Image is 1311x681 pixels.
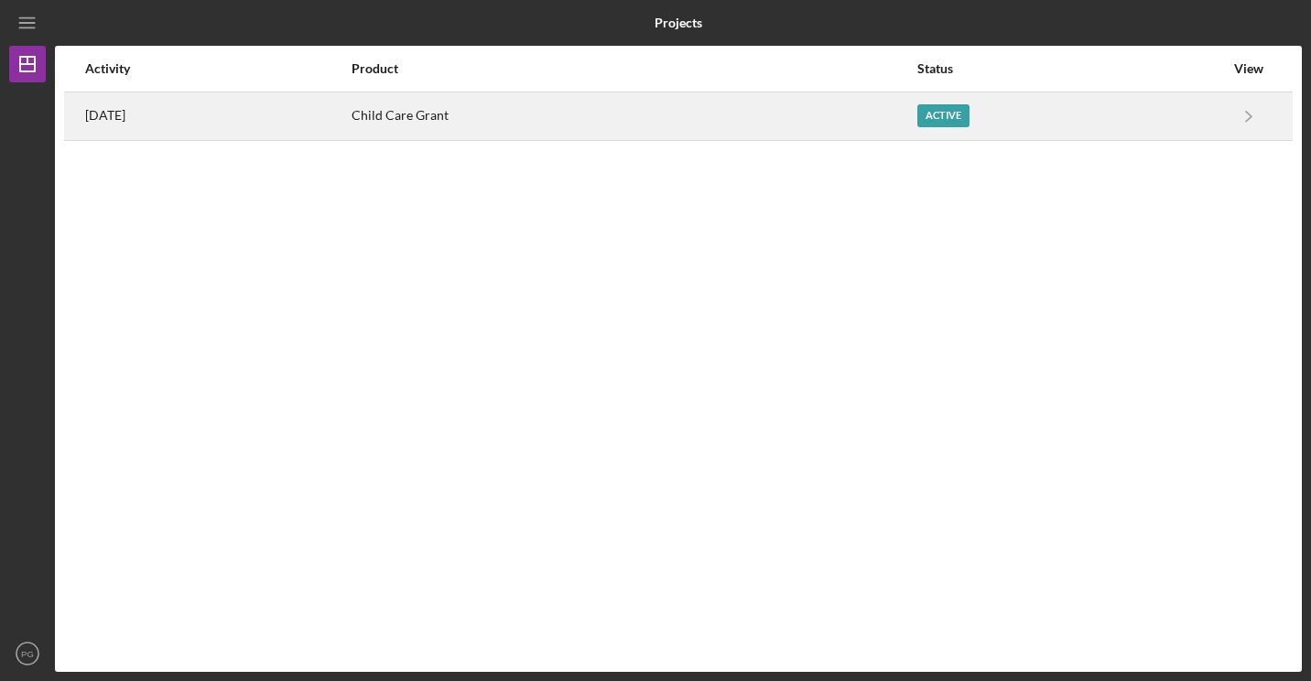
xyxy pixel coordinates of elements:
b: Projects [655,16,702,30]
div: Activity [85,61,350,76]
div: Child Care Grant [352,93,915,139]
text: PG [21,649,34,659]
button: PG [9,635,46,672]
time: 2025-05-20 21:18 [85,108,125,123]
div: View [1226,61,1272,76]
div: Active [917,104,970,127]
div: Status [917,61,1224,76]
div: Product [352,61,915,76]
